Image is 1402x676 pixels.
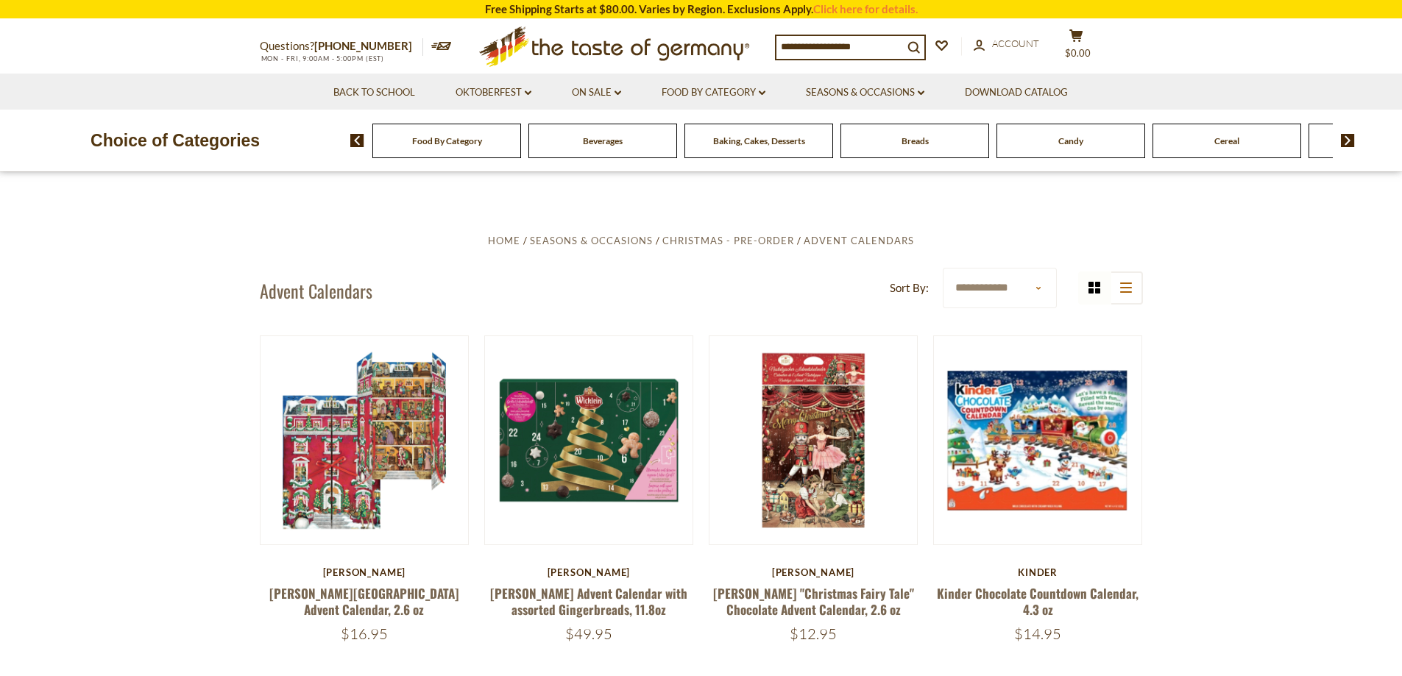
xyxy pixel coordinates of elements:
a: Download Catalog [965,85,1068,101]
span: MON - FRI, 9:00AM - 5:00PM (EST) [260,54,385,63]
a: Beverages [583,135,623,146]
a: [PERSON_NAME][GEOGRAPHIC_DATA] Advent Calendar, 2.6 oz [269,584,459,618]
img: Kinder Chocolate Countdown Calendar, 4.3 oz [934,336,1142,544]
img: Wicklein Advent Calendar with assorted Gingerbreads, 11.8oz [485,336,693,544]
button: $0.00 [1055,29,1099,65]
a: Kinder Chocolate Countdown Calendar, 4.3 oz [937,584,1139,618]
div: [PERSON_NAME] [484,566,694,578]
a: Christmas - PRE-ORDER [662,235,794,246]
a: Account [974,36,1039,52]
a: Click here for details. [813,2,918,15]
a: Breads [902,135,929,146]
p: Questions? [260,37,423,56]
span: $16.95 [341,625,388,643]
a: [PHONE_NUMBER] [314,39,412,52]
a: Seasons & Occasions [530,235,653,246]
a: On Sale [572,85,621,101]
a: Baking, Cakes, Desserts [713,135,805,146]
img: Heidel "Christmas Fairy Tale" Chocolate Advent Calendar, 2.6 oz [709,336,918,544]
a: Home [488,235,520,246]
span: $0.00 [1065,47,1091,59]
a: Food By Category [412,135,482,146]
div: [PERSON_NAME] [260,566,470,578]
img: Windel Manor House Advent Calendar, 2.6 oz [261,336,469,544]
span: $14.95 [1014,625,1061,643]
a: Cereal [1214,135,1239,146]
span: $12.95 [790,625,837,643]
div: Kinder [933,566,1143,578]
img: previous arrow [350,134,364,147]
span: Account [992,38,1039,49]
a: [PERSON_NAME] "Christmas Fairy Tale" Chocolate Advent Calendar, 2.6 oz [713,584,914,618]
span: $49.95 [565,625,612,643]
a: Advent Calendars [804,235,914,246]
a: Back to School [333,85,415,101]
a: Candy [1058,135,1083,146]
label: Sort By: [890,279,929,297]
a: Seasons & Occasions [806,85,924,101]
h1: Advent Calendars [260,280,372,302]
a: [PERSON_NAME] Advent Calendar with assorted Gingerbreads, 11.8oz [490,584,687,618]
img: next arrow [1341,134,1355,147]
div: [PERSON_NAME] [709,566,918,578]
a: Oktoberfest [456,85,531,101]
a: Food By Category [662,85,765,101]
